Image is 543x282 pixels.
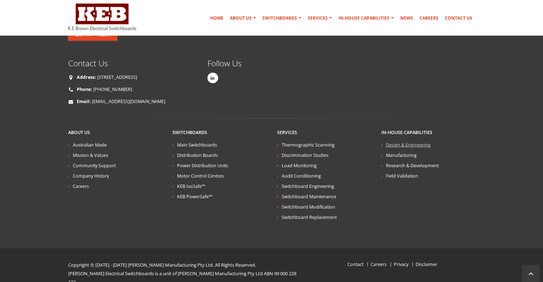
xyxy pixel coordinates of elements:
[282,152,328,158] a: Discrimination Studies
[347,261,363,267] a: Contact
[77,98,91,104] strong: Email:
[442,11,475,25] a: Contact Us
[73,183,89,189] a: Careers
[282,183,334,189] a: Switchboard Engineering
[177,183,205,189] a: KEB IsoSafe™
[177,152,218,158] a: Distribution Boards
[177,194,212,200] a: KEB PowerSafe™
[397,11,416,25] a: News
[92,98,165,104] a: [EMAIL_ADDRESS][DOMAIN_NAME]
[386,152,417,158] a: Manufacturing
[177,163,228,169] a: Power Distribution Units
[386,163,439,169] a: Research & Development
[282,194,336,200] a: Switchboard Maintenance
[227,11,259,25] a: About Us
[68,261,301,269] p: Copyright © [DATE] - [DATE] [PERSON_NAME] Manufacturing Pty Ltd. All Rights Reserved.
[282,173,321,179] a: Audit Conditioning
[77,74,96,80] strong: Address:
[68,58,197,68] h4: Contact Us
[386,142,431,148] a: Design & Engineering
[282,142,335,148] a: Thermographic Scanning
[416,261,437,267] a: Disclaimer
[381,129,432,135] a: In-house Capabilities
[77,86,92,92] strong: Phone:
[172,129,207,135] a: Switchboards
[282,214,337,220] a: Switchboard Replacement
[97,74,137,80] a: [STREET_ADDRESS]
[371,261,387,267] a: Careers
[277,129,297,135] a: Services
[73,142,107,148] a: Australian Made
[177,173,224,179] a: Motor Control Centres
[336,11,397,25] a: In-house Capabilities
[207,11,226,25] a: Home
[68,129,90,135] a: About Us
[68,4,136,30] img: K E Brown Electrical Switchboards
[305,11,335,25] a: Services
[93,86,132,92] a: [PHONE_NUMBER]
[177,142,217,148] a: Main Switchboards
[417,11,441,25] a: Careers
[207,58,266,68] h4: Follow Us
[282,163,317,169] a: Load Monitoring
[260,11,304,25] a: Switchboards
[282,204,335,210] a: Switchboard Modification
[73,152,108,158] a: Mission & Values
[394,261,408,267] a: Privacy
[386,173,418,179] a: Field Validation
[207,73,218,83] a: Linkedin
[73,173,109,179] a: Company History
[73,163,116,169] a: Community Support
